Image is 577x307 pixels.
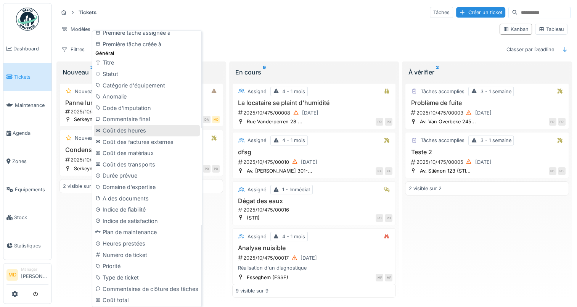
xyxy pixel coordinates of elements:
[236,287,268,294] div: 9 visible sur 9
[480,88,511,95] div: 3 - 1 semaine
[94,147,200,159] div: Coût des matériaux
[376,167,383,175] div: KE
[94,272,200,283] div: Type de ticket
[64,108,220,115] div: 2025/10/475/00020
[503,44,558,55] div: Classer par Deadline
[282,233,305,240] div: 4 - 1 mois
[74,165,111,172] div: Serkeyn (SERK)
[419,118,476,125] div: Av. Van Overbeke 245...
[74,116,111,123] div: Serkeyn (SERK)
[94,215,200,227] div: Indice de satisfaction
[237,157,392,167] div: 2025/10/475/00010
[13,129,48,137] span: Agenda
[538,26,564,33] div: Tableau
[63,183,96,190] div: 2 visible sur 2
[21,267,48,283] li: [PERSON_NAME]
[203,116,211,123] div: DA
[480,137,511,144] div: 3 - 1 semaine
[385,167,392,175] div: KE
[94,283,200,295] div: Commentaires de clôture des tâches
[549,167,556,175] div: PD
[248,88,266,95] div: Assigné
[94,91,200,102] div: Anomalie
[203,165,211,173] div: PD
[94,294,200,306] div: Coût total
[282,186,310,193] div: 1 - Immédiat
[549,118,556,126] div: PD
[15,102,48,109] span: Maintenance
[376,274,383,281] div: MP
[6,269,18,281] li: MD
[94,113,200,125] div: Commentaire final
[58,44,88,55] div: Filtres
[430,7,453,18] div: Tâches
[212,116,220,123] div: MD
[94,125,200,136] div: Coût des heures
[247,274,288,281] div: Esseghem (ESSE)
[94,136,200,148] div: Coût des factures externes
[237,253,392,263] div: 2025/10/475/00017
[436,68,439,77] sup: 2
[16,8,39,31] img: Badge_color-CXgf-gQk.svg
[94,27,200,39] div: Première tâche assignée à
[94,181,200,193] div: Domaine d'expertise
[419,167,470,175] div: Av. Stiénon 123 (STI...
[94,260,200,272] div: Priorité
[263,68,266,77] sup: 9
[13,45,48,52] span: Dashboard
[248,186,266,193] div: Assigné
[503,26,529,33] div: Kanban
[14,214,48,221] span: Stock
[475,158,491,166] div: [DATE]
[408,185,441,192] div: 2 visible sur 2
[301,254,317,262] div: [DATE]
[94,193,200,204] div: A des documents
[282,88,305,95] div: 4 - 1 mois
[236,99,392,107] h3: La locataire se plaint d'humidité
[94,102,200,114] div: Code d'imputation
[21,267,48,272] div: Manager
[94,238,200,249] div: Heures prestées
[282,137,305,144] div: 4 - 1 mois
[235,68,393,77] div: En cours
[63,146,220,153] h3: Condensation
[14,73,48,81] span: Tickets
[94,204,200,215] div: Indice de fiabilité
[63,99,220,107] h3: Panne lumiere
[558,118,566,126] div: PD
[236,197,392,205] h3: Dégat des eaux
[212,165,220,173] div: PD
[236,149,392,156] h3: dfsg
[58,24,94,35] div: Modèles
[94,249,200,261] div: Numéro de ticket
[63,68,220,77] div: Nouveau
[410,157,565,167] div: 2025/10/475/00005
[247,214,260,221] div: (STI1)
[237,206,392,213] div: 2025/10/475/00016
[408,99,565,107] h3: Problème de fuite
[301,158,317,166] div: [DATE]
[94,39,200,50] div: Première tâche créée à
[12,158,48,165] span: Zones
[302,109,318,116] div: [DATE]
[94,57,200,68] div: Titre
[456,7,505,18] div: Créer un ticket
[376,118,383,126] div: PD
[408,68,566,77] div: À vérifier
[75,134,96,142] div: Nouveau
[376,214,383,222] div: PD
[94,68,200,80] div: Statut
[410,108,565,118] div: 2025/10/475/00003
[76,9,100,16] strong: Tickets
[236,244,392,252] h3: Analyse nuisible
[237,108,392,118] div: 2025/10/475/00008
[94,80,200,91] div: Catégorie d'équipement
[408,149,565,156] h3: Teste 2
[236,264,392,271] div: Réalisation d'un diagnostique
[247,167,312,175] div: Av. [PERSON_NAME] 301-...
[247,118,302,125] div: Rue Vanderperren 28 ...
[385,214,392,222] div: PD
[248,137,266,144] div: Assigné
[94,159,200,170] div: Coût des transports
[475,109,491,116] div: [DATE]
